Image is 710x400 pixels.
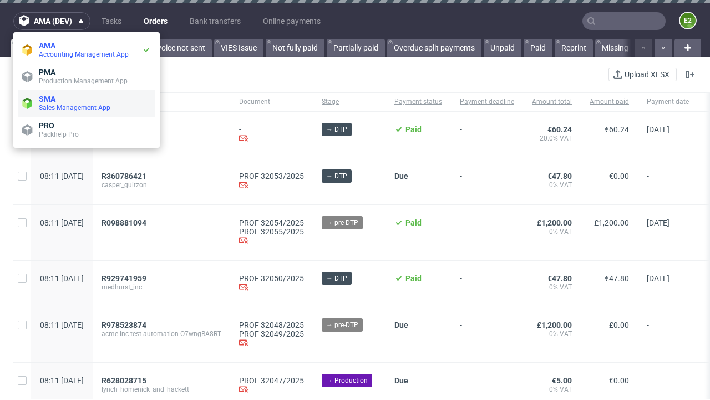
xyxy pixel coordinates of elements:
span: Upload XLSX [622,71,672,78]
span: Paid [405,274,422,283]
a: SMASales Management App [18,90,155,117]
span: €60.24 [605,125,629,134]
span: 08:11 [DATE] [40,172,84,181]
span: → DTP [326,124,347,134]
span: R978523874 [102,321,146,329]
span: €60.24 [547,125,572,134]
span: £1,200.00 [537,321,572,329]
span: - [647,376,689,396]
button: ama (dev) [13,12,90,30]
span: Paid [405,125,422,134]
a: PROF 32053/2025 [239,172,304,181]
span: 08:11 [DATE] [40,376,84,385]
a: PROF 32054/2025 [239,218,304,227]
figcaption: e2 [680,13,696,28]
span: €47.80 [547,274,572,283]
span: €47.80 [605,274,629,283]
span: Payment deadline [460,97,514,107]
span: £1,200.00 [537,218,572,227]
span: Due [394,376,408,385]
a: R360786421 [102,172,149,181]
span: Production Management App [39,77,128,85]
span: ama (dev) [34,17,72,25]
span: PRO [39,121,54,130]
span: Sales Management App [39,104,110,112]
span: → pre-DTP [326,320,358,330]
span: medhurst_inc [102,283,221,292]
span: 20.0% VAT [532,134,572,143]
span: €0.00 [609,376,629,385]
a: Orders [137,12,174,30]
span: Amount total [532,97,572,107]
span: £0.00 [609,321,629,329]
span: [DATE] [647,218,670,227]
span: - [460,321,514,349]
a: All [11,39,43,57]
span: Payment status [394,97,442,107]
span: → pre-DTP [326,218,358,228]
span: [DATE] [647,274,670,283]
a: Not fully paid [266,39,324,57]
a: Tasks [95,12,128,30]
span: Due [394,172,408,181]
a: Missing invoice [595,39,661,57]
span: R360786421 [102,172,146,181]
span: flatley_turner [102,134,221,143]
span: 0% VAT [532,227,572,236]
span: 0% VAT [532,181,572,189]
span: £1,200.00 [594,218,629,227]
a: R628028715 [102,376,149,385]
span: - [647,321,689,349]
span: acme-inc-test-automation-O7wngBA8RT [102,329,221,338]
a: Online payments [256,12,327,30]
span: Paid [405,218,422,227]
span: [DATE] [647,125,670,134]
span: Order ID [102,97,221,107]
button: Upload XLSX [608,68,677,81]
span: 0% VAT [532,283,572,292]
span: Amount paid [590,97,629,107]
a: PROF 32050/2025 [239,274,304,283]
span: PMA [39,68,55,77]
span: - [460,376,514,396]
span: R929741959 [102,274,146,283]
span: AMA [39,41,55,50]
span: → Production [326,376,368,386]
span: 0% VAT [532,385,572,394]
span: casper_quitzon [102,181,221,189]
span: → DTP [326,171,347,181]
span: R098881094 [102,218,146,227]
a: Overdue split payments [387,39,481,57]
a: R978523874 [102,321,149,329]
span: €5.00 [552,376,572,385]
span: SMA [39,94,55,103]
span: €0.00 [609,172,629,181]
span: - [460,274,514,293]
span: 08:11 [DATE] [40,274,84,283]
a: Partially paid [327,39,385,57]
span: Due [394,321,408,329]
span: 08:11 [DATE] [40,218,84,227]
span: - [460,172,514,191]
span: → DTP [326,273,347,283]
div: - [239,125,304,144]
span: 08:11 [DATE] [40,321,84,329]
span: - [460,218,514,247]
a: PROF 32048/2025 [239,321,304,329]
span: R628028715 [102,376,146,385]
span: €47.80 [547,172,572,181]
a: Unpaid [484,39,521,57]
a: PROF 32055/2025 [239,227,304,236]
a: Bank transfers [183,12,247,30]
span: Stage [322,97,377,107]
span: Accounting Management App [39,51,129,58]
a: R098881094 [102,218,149,227]
a: Invoice not sent [144,39,212,57]
a: Paid [524,39,552,57]
span: Payment date [647,97,689,107]
span: Document [239,97,304,107]
a: PROPackhelp Pro [18,117,155,143]
a: PMAProduction Management App [18,63,155,90]
span: lynch_homenick_and_hackett [102,385,221,394]
a: PROF 32047/2025 [239,376,304,385]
